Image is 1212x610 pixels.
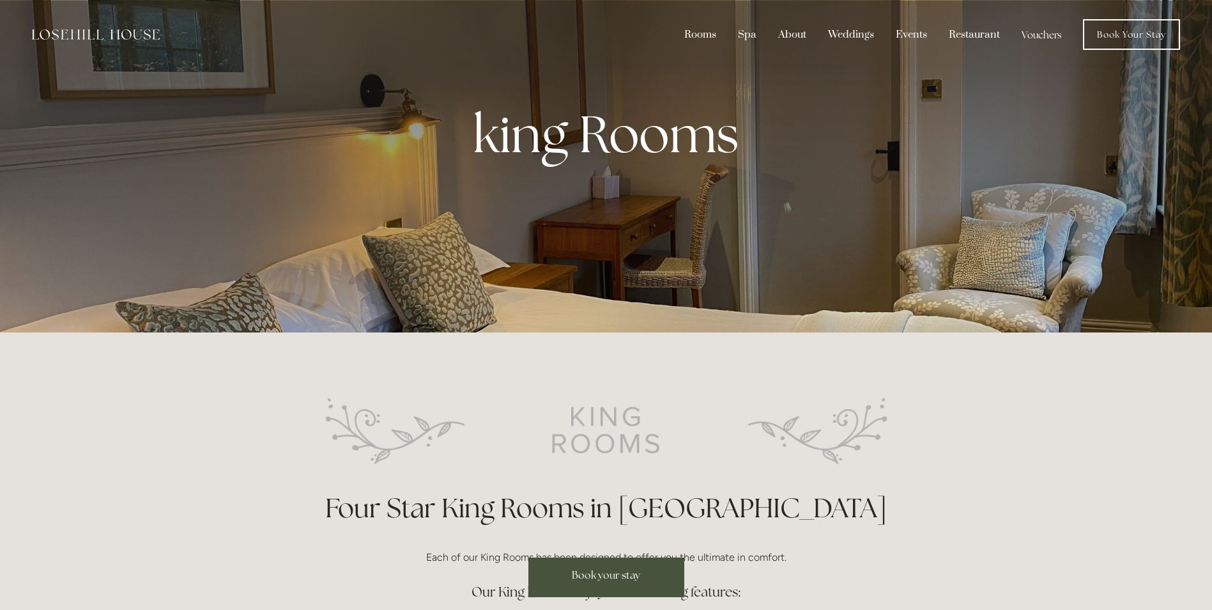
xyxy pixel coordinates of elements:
[1083,19,1180,50] a: Book Your Stay
[675,22,726,47] div: Rooms
[818,22,884,47] div: Weddings
[301,489,912,527] h1: Four Star King Rooms in [GEOGRAPHIC_DATA]
[528,558,684,597] a: Book your stay
[939,22,1009,47] div: Restaurant
[769,22,816,47] div: About
[321,109,891,160] p: king Rooms
[886,22,937,47] div: Events
[1012,22,1071,47] a: Vouchers
[728,22,766,47] div: Spa
[32,29,160,40] img: Losehill House
[572,568,640,582] span: Book your stay
[301,549,912,566] p: Each of our King Rooms has been designed to offer you the ultimate in comfort.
